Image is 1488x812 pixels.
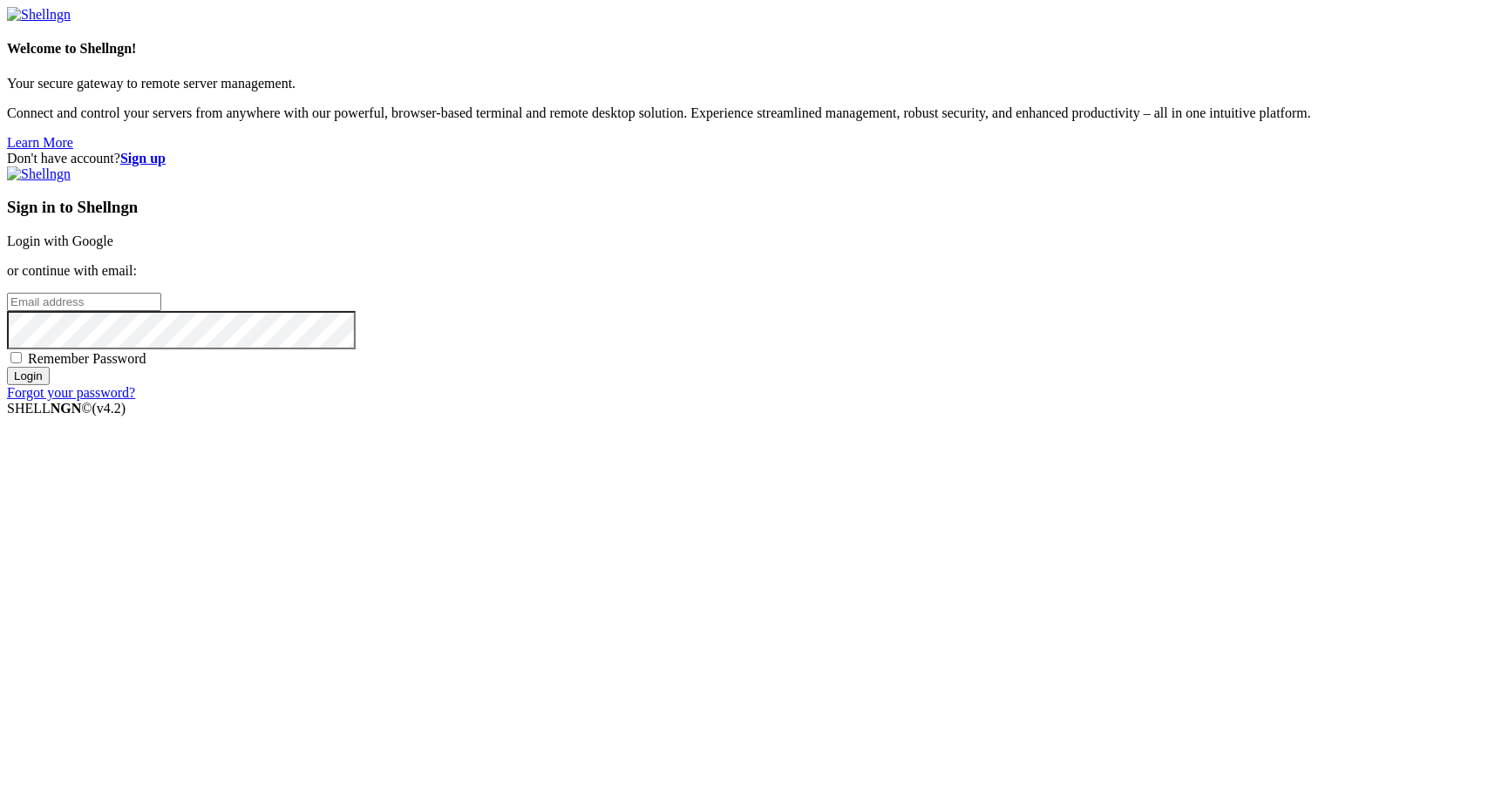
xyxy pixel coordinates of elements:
[92,401,126,416] span: 4.2.0
[7,198,1481,217] h3: Sign in to Shellngn
[7,367,50,385] input: Login
[7,233,113,248] a: Login with Google
[51,401,82,416] b: NGN
[7,105,1481,121] p: Connect and control your servers from anywhere with our powerful, browser-based terminal and remo...
[10,352,22,363] input: Remember Password
[7,385,135,400] a: Forgot your password?
[28,351,146,366] span: Remember Password
[120,151,166,166] a: Sign up
[7,151,1481,166] div: Don't have account?
[7,293,161,311] input: Email address
[7,41,1481,57] h4: Welcome to Shellngn!
[7,166,71,182] img: Shellngn
[7,263,1481,279] p: or continue with email:
[7,76,1481,91] p: Your secure gateway to remote server management.
[7,401,126,416] span: SHELL ©
[7,7,71,23] img: Shellngn
[7,135,73,150] a: Learn More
